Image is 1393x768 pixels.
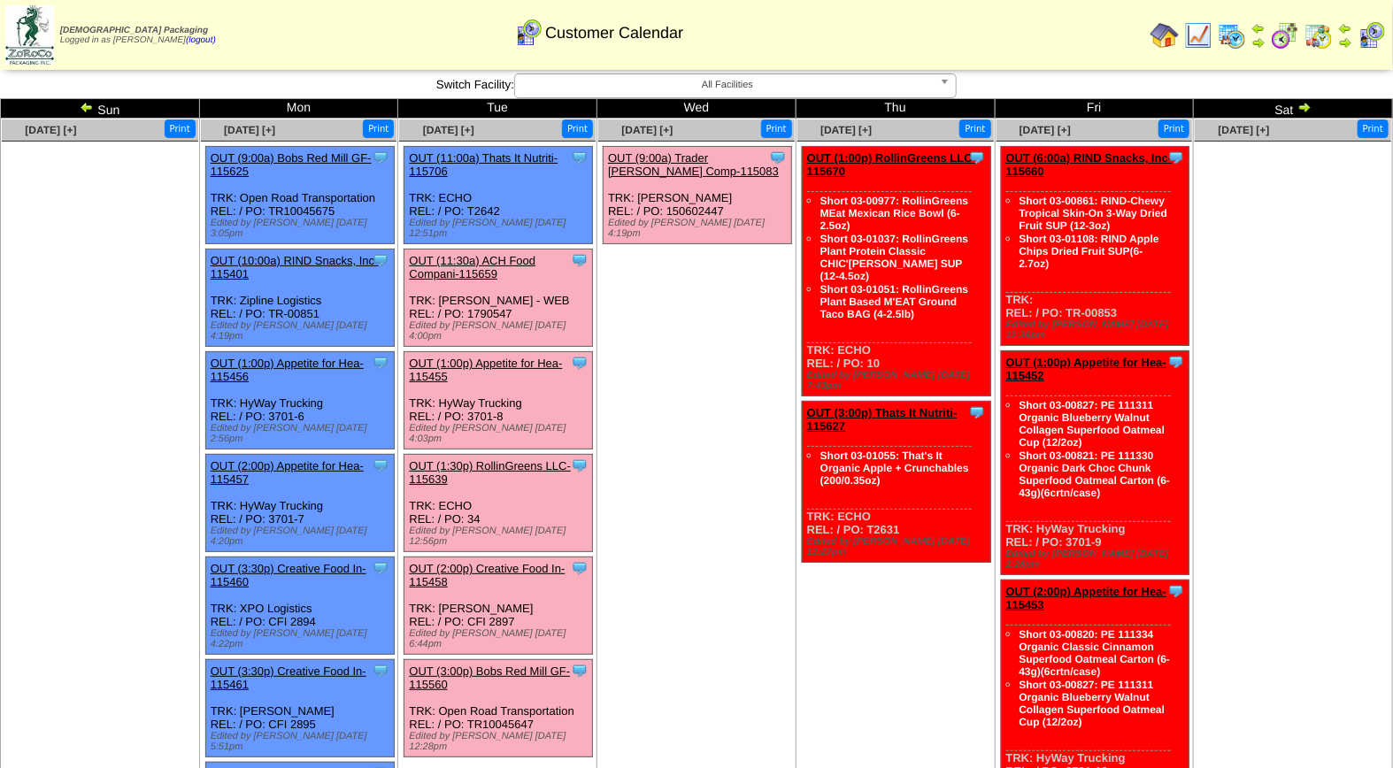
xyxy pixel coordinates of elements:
div: Edited by [PERSON_NAME] [DATE] 12:36pm [1006,319,1189,341]
a: OUT (11:30a) ACH Food Compani-115659 [409,254,535,280]
td: Wed [597,99,797,119]
div: TRK: [PERSON_NAME] REL: / PO: CFI 2895 [205,660,394,757]
div: TRK: HyWay Trucking REL: / PO: 3701-7 [205,455,394,552]
a: OUT (3:00p) Bobs Red Mill GF-115560 [409,664,570,691]
a: Short 03-00827: PE 111311 Organic Blueberry Walnut Collagen Superfood Oatmeal Cup (12/2oz) [1020,679,1166,728]
div: Edited by [PERSON_NAME] [DATE] 7:43pm [807,370,990,391]
a: OUT (10:00a) RIND Snacks, Inc-115401 [211,254,379,280]
img: Tooltip [1167,149,1185,166]
div: TRK: HyWay Trucking REL: / PO: 3701-8 [404,352,593,449]
a: OUT (3:30p) Creative Food In-115461 [211,664,366,691]
a: OUT (1:30p) RollinGreens LLC-115639 [409,459,571,486]
span: Logged in as [PERSON_NAME] [60,26,216,45]
img: Tooltip [571,149,589,166]
td: Sun [1,99,200,119]
img: Tooltip [571,251,589,269]
div: TRK: XPO Logistics REL: / PO: CFI 2894 [205,557,394,655]
a: [DATE] [+] [1020,124,1071,136]
div: TRK: Open Road Transportation REL: / PO: TR10045647 [404,660,593,757]
div: TRK: HyWay Trucking REL: / PO: 3701-9 [1001,351,1189,575]
img: arrowleft.gif [1338,21,1352,35]
div: Edited by [PERSON_NAME] [DATE] 2:28pm [1006,549,1189,570]
a: Short 03-01108: RIND Apple Chips Dried Fruit SUP(6-2.7oz) [1020,233,1159,270]
td: Mon [199,99,398,119]
span: [DEMOGRAPHIC_DATA] Packaging [60,26,208,35]
a: OUT (1:00p) RollinGreens LLC-115670 [807,151,976,178]
img: Tooltip [372,457,389,474]
a: [DATE] [+] [621,124,673,136]
a: [DATE] [+] [820,124,872,136]
img: Tooltip [372,354,389,372]
img: calendarblend.gif [1271,21,1299,50]
img: arrowleft.gif [80,100,94,114]
button: Print [1158,119,1189,138]
div: TRK: ECHO REL: / PO: T2631 [802,402,990,563]
a: OUT (1:00p) Appetite for Hea-115452 [1006,356,1167,382]
div: Edited by [PERSON_NAME] [DATE] 4:00pm [409,320,592,342]
img: zoroco-logo-small.webp [5,5,54,65]
div: TRK: Open Road Transportation REL: / PO: TR10045675 [205,147,394,244]
div: TRK: [PERSON_NAME] REL: / PO: CFI 2897 [404,557,593,655]
a: OUT (11:00a) Thats It Nutriti-115706 [409,151,558,178]
a: [DATE] [+] [224,124,275,136]
a: OUT (1:00p) Appetite for Hea-115456 [211,357,364,383]
div: TRK: [PERSON_NAME] REL: / PO: 150602447 [604,147,792,244]
img: Tooltip [372,662,389,680]
a: OUT (3:00p) Thats It Nutriti-115627 [807,406,958,433]
img: home.gif [1151,21,1179,50]
img: calendarcustomer.gif [514,19,543,47]
a: Short 03-00820: PE 111334 Organic Classic Cinnamon Superfood Oatmeal Carton (6-43g)(6crtn/case) [1020,628,1171,678]
img: Tooltip [769,149,787,166]
div: Edited by [PERSON_NAME] [DATE] 4:19pm [608,218,791,239]
div: Edited by [PERSON_NAME] [DATE] 4:03pm [409,423,592,444]
a: [DATE] [+] [1219,124,1270,136]
img: Tooltip [1167,582,1185,600]
img: Tooltip [372,149,389,166]
img: calendarcustomer.gif [1358,21,1386,50]
img: Tooltip [1167,353,1185,371]
img: calendarprod.gif [1218,21,1246,50]
button: Print [363,119,394,138]
button: Print [761,119,792,138]
img: line_graph.gif [1184,21,1212,50]
img: calendarinout.gif [1304,21,1333,50]
a: OUT (9:00a) Bobs Red Mill GF-115625 [211,151,372,178]
div: Edited by [PERSON_NAME] [DATE] 12:56pm [409,526,592,547]
img: arrowleft.gif [1251,21,1266,35]
div: TRK: ECHO REL: / PO: T2642 [404,147,593,244]
a: Short 03-00827: PE 111311 Organic Blueberry Walnut Collagen Superfood Oatmeal Cup (12/2oz) [1020,399,1166,449]
a: [DATE] [+] [423,124,474,136]
img: Tooltip [372,559,389,577]
a: Short 03-00861: RIND-Chewy Tropical Skin-On 3-Way Dried Fruit SUP (12-3oz) [1020,195,1168,232]
img: Tooltip [968,149,986,166]
button: Print [165,119,196,138]
img: Tooltip [571,354,589,372]
button: Print [562,119,593,138]
a: [DATE] [+] [25,124,76,136]
td: Tue [398,99,597,119]
div: TRK: HyWay Trucking REL: / PO: 3701-6 [205,352,394,449]
img: arrowright.gif [1251,35,1266,50]
img: Tooltip [968,403,986,421]
a: OUT (1:00p) Appetite for Hea-115455 [409,357,562,383]
a: (logout) [186,35,216,45]
a: OUT (6:00a) RIND Snacks, Inc-115660 [1006,151,1173,178]
a: Short 03-01055: That's It Organic Apple + Crunchables (200/0.35oz) [820,449,969,487]
div: Edited by [PERSON_NAME] [DATE] 5:51pm [211,731,394,752]
img: Tooltip [571,662,589,680]
div: Edited by [PERSON_NAME] [DATE] 4:22pm [211,628,394,649]
div: TRK: Zipline Logistics REL: / PO: TR-00851 [205,250,394,347]
div: Edited by [PERSON_NAME] [DATE] 2:56pm [211,423,394,444]
a: OUT (2:00p) Appetite for Hea-115453 [1006,585,1167,611]
img: arrowright.gif [1297,100,1312,114]
div: Edited by [PERSON_NAME] [DATE] 12:27pm [807,536,990,557]
span: All Facilities [522,74,933,96]
img: Tooltip [571,559,589,577]
div: TRK: REL: / PO: TR-00853 [1001,147,1189,346]
td: Thu [796,99,995,119]
img: Tooltip [571,457,589,474]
